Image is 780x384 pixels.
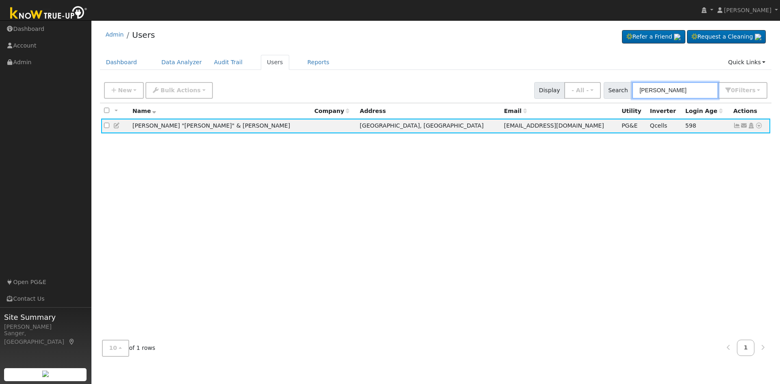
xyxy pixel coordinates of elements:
[685,122,696,129] span: 01/09/2024 7:42:58 PM
[733,107,767,115] div: Actions
[752,87,755,93] span: s
[747,122,755,129] a: Login As
[155,55,208,70] a: Data Analyzer
[102,340,156,356] span: of 1 rows
[109,345,117,351] span: 10
[622,107,644,115] div: Utility
[722,55,771,70] a: Quick Links
[724,7,771,13] span: [PERSON_NAME]
[735,87,756,93] span: Filter
[4,312,87,323] span: Site Summary
[504,122,604,129] span: [EMAIL_ADDRESS][DOMAIN_NAME]
[534,82,565,99] span: Display
[132,30,155,40] a: Users
[104,82,144,99] button: New
[674,34,680,40] img: retrieve
[4,323,87,331] div: [PERSON_NAME]
[733,122,741,129] a: Show Graph
[741,121,748,130] a: perez3mlc@gmail.com
[360,107,498,115] div: Address
[314,108,349,114] span: Company name
[261,55,289,70] a: Users
[685,108,723,114] span: Days since last login
[737,340,755,356] a: 1
[68,338,76,345] a: Map
[357,119,501,134] td: [GEOGRAPHIC_DATA], [GEOGRAPHIC_DATA]
[145,82,212,99] button: Bulk Actions
[102,340,129,356] button: 10
[130,119,312,134] td: [PERSON_NAME] "[PERSON_NAME]" & [PERSON_NAME]
[650,122,667,129] span: Qcells
[301,55,336,70] a: Reports
[622,122,637,129] span: PG&E
[160,87,201,93] span: Bulk Actions
[564,82,601,99] button: - All -
[118,87,132,93] span: New
[100,55,143,70] a: Dashboard
[42,371,49,377] img: retrieve
[4,329,87,346] div: Sanger, [GEOGRAPHIC_DATA]
[622,30,685,44] a: Refer a Friend
[755,34,761,40] img: retrieve
[208,55,249,70] a: Audit Trail
[687,30,766,44] a: Request a Cleaning
[113,122,121,129] a: Edit User
[132,108,156,114] span: Name
[718,82,767,99] button: 0Filters
[6,4,91,23] img: Know True-Up
[604,82,633,99] span: Search
[504,108,527,114] span: Email
[632,82,718,99] input: Search
[650,107,680,115] div: Inverter
[755,121,763,130] a: Other actions
[106,31,124,38] a: Admin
